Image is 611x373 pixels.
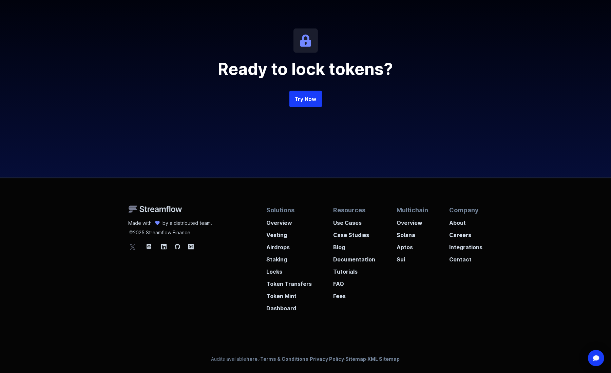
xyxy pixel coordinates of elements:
a: Privacy Policy [310,356,344,362]
a: Tutorials [333,263,375,276]
p: Audits available · · · · [211,356,400,362]
a: Solana [397,227,428,239]
a: Sui [397,251,428,263]
a: Careers [449,227,482,239]
a: Documentation [333,251,375,263]
a: Contact [449,251,482,263]
a: Locks [267,263,312,276]
a: Blog [333,239,375,251]
a: here. [247,356,259,362]
p: Solutions [267,205,312,215]
a: Aptos [397,239,428,251]
h2: Ready to lock tokens? [143,61,469,77]
p: Resources [333,205,375,215]
p: Made with [129,220,152,227]
a: Overview [267,215,312,227]
a: Dashboard [267,300,312,312]
a: Terms & Conditions [261,356,309,362]
div: Open Intercom Messenger [588,350,604,366]
a: Try Now [289,91,322,107]
p: by a distributed team. [163,220,212,227]
a: Overview [397,215,428,227]
a: Token Transfers [267,276,312,288]
p: Multichain [397,205,428,215]
a: Airdrops [267,239,312,251]
p: 2025 Streamflow Finance. [129,227,212,236]
a: Sitemap [346,356,366,362]
a: XML Sitemap [368,356,400,362]
img: Streamflow Logo [129,205,182,213]
p: Company [449,205,482,215]
a: Staking [267,251,312,263]
a: Vesting [267,227,312,239]
a: Use Cases [333,215,375,227]
a: About [449,215,482,227]
img: icon [293,28,318,53]
a: FAQ [333,276,375,288]
a: Case Studies [333,227,375,239]
a: Fees [333,288,375,300]
a: Integrations [449,239,482,251]
a: Token Mint [267,288,312,300]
